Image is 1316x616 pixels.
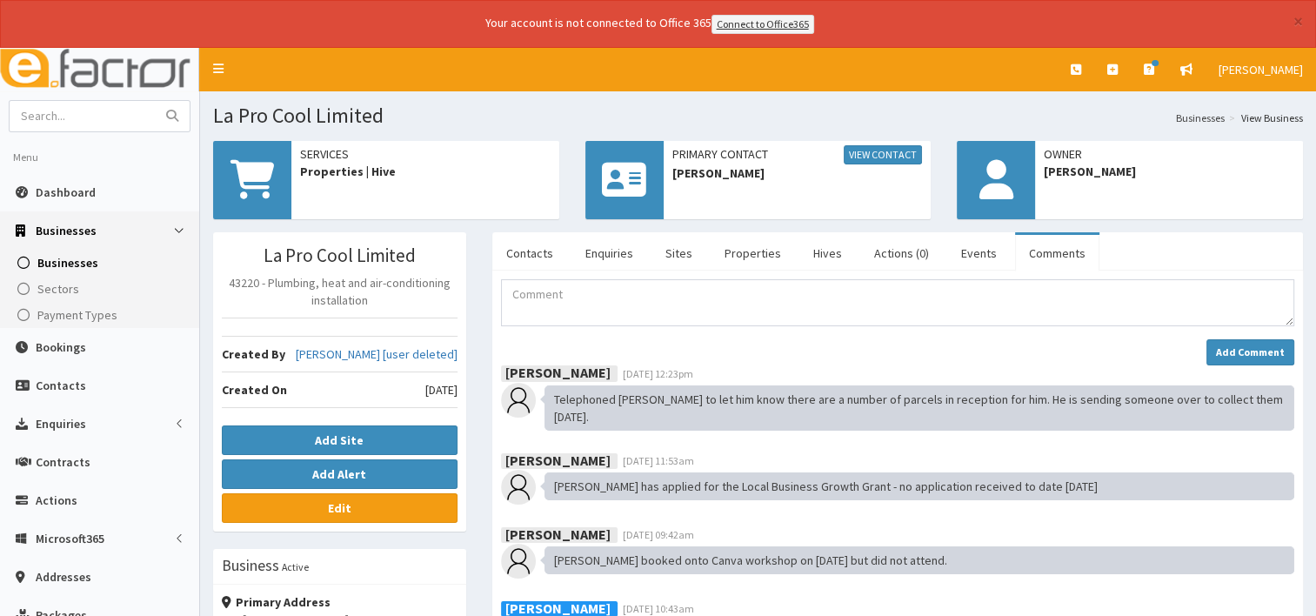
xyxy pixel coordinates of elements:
[1206,48,1316,91] a: [PERSON_NAME]
[844,145,922,164] a: View Contact
[4,302,199,328] a: Payment Types
[505,525,611,542] b: [PERSON_NAME]
[623,367,693,380] span: [DATE] 12:23pm
[36,416,86,432] span: Enquiries
[222,274,458,309] p: 43220 - Plumbing, heat and air-conditioning installation
[672,145,923,164] span: Primary Contact
[4,250,199,276] a: Businesses
[860,235,943,271] a: Actions (0)
[222,594,331,610] strong: Primary Address
[315,432,364,448] b: Add Site
[300,163,551,180] span: Properties | Hive
[425,381,458,398] span: [DATE]
[213,104,1303,127] h1: La Pro Cool Limited
[222,459,458,489] button: Add Alert
[141,14,1159,34] div: Your account is not connected to Office 365
[1044,163,1294,180] span: [PERSON_NAME]
[799,235,856,271] a: Hives
[1015,235,1099,271] a: Comments
[36,184,96,200] span: Dashboard
[1293,12,1303,30] button: ×
[1176,110,1225,125] a: Businesses
[1044,145,1294,163] span: Owner
[1219,62,1303,77] span: [PERSON_NAME]
[36,378,86,393] span: Contacts
[651,235,706,271] a: Sites
[1216,345,1285,358] strong: Add Comment
[672,164,923,182] span: [PERSON_NAME]
[544,385,1294,431] div: Telephoned [PERSON_NAME] to let him know there are a number of parcels in reception for him. He i...
[328,500,351,516] b: Edit
[505,364,611,381] b: [PERSON_NAME]
[1225,110,1303,125] li: View Business
[36,223,97,238] span: Businesses
[222,558,279,573] h3: Business
[37,281,79,297] span: Sectors
[711,235,795,271] a: Properties
[300,145,551,163] span: Services
[37,255,98,271] span: Businesses
[37,307,117,323] span: Payment Types
[544,546,1294,574] div: [PERSON_NAME] booked onto Canva workshop on [DATE] but did not attend.
[36,454,90,470] span: Contracts
[623,528,694,541] span: [DATE] 09:42am
[36,339,86,355] span: Bookings
[505,451,611,468] b: [PERSON_NAME]
[544,472,1294,500] div: [PERSON_NAME] has applied for the Local Business Growth Grant - no application received to date [...
[36,531,104,546] span: Microsoft365
[947,235,1011,271] a: Events
[623,454,694,467] span: [DATE] 11:53am
[505,599,611,616] b: [PERSON_NAME]
[222,245,458,265] h3: La Pro Cool Limited
[4,276,199,302] a: Sectors
[296,345,458,363] a: [PERSON_NAME] [user deleted]
[10,101,156,131] input: Search...
[222,346,285,362] b: Created By
[492,235,567,271] a: Contacts
[36,569,91,585] span: Addresses
[711,15,814,34] a: Connect to Office365
[222,493,458,523] a: Edit
[282,560,309,573] small: Active
[1206,339,1294,365] button: Add Comment
[623,602,694,615] span: [DATE] 10:43am
[222,382,287,398] b: Created On
[501,279,1294,326] textarea: Comment
[312,466,366,482] b: Add Alert
[571,235,647,271] a: Enquiries
[36,492,77,508] span: Actions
